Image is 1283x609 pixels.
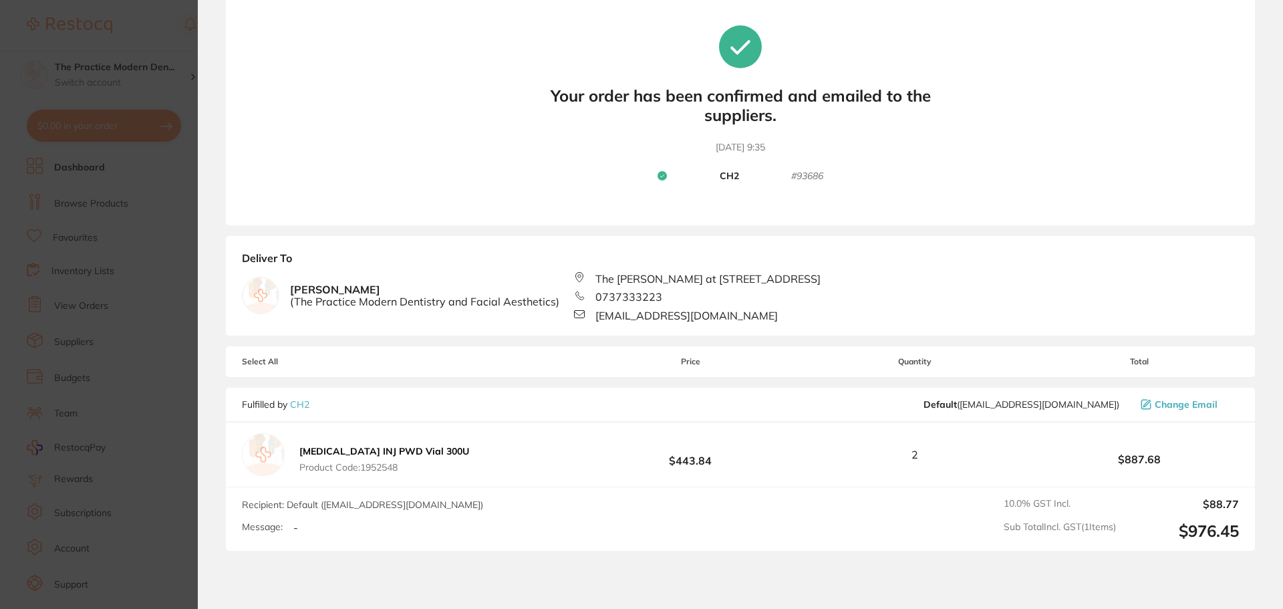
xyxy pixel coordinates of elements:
button: Change Email [1137,398,1239,410]
span: ( The Practice Modern Dentistry and Facial Aesthetics ) [290,295,559,308]
b: Your order has been confirmed and emailed to the suppliers. [540,86,941,125]
output: $976.45 [1127,521,1239,541]
span: 10.0 % GST Incl. [1004,498,1116,510]
span: Price [591,357,790,366]
span: 2 [911,449,918,461]
time: [DATE] 9:35 [716,141,765,154]
b: Default [923,398,957,410]
span: The [PERSON_NAME] at [STREET_ADDRESS] [595,273,821,285]
output: $88.77 [1127,498,1239,510]
span: Quantity [791,357,1040,366]
p: - [293,521,298,533]
b: [MEDICAL_DATA] INJ PWD Vial 300U [299,445,469,457]
a: CH2 [290,398,309,410]
img: empty.jpg [243,277,279,314]
img: empty.jpg [242,433,285,476]
button: [MEDICAL_DATA] INJ PWD Vial 300U Product Code:1952548 [295,445,473,473]
span: Product Code: 1952548 [299,462,469,473]
span: Sub Total Incl. GST ( 1 Items) [1004,521,1116,541]
span: Recipient: Default ( [EMAIL_ADDRESS][DOMAIN_NAME] ) [242,499,483,511]
span: primarycare@ch2.net.au [923,399,1119,410]
span: [EMAIL_ADDRESS][DOMAIN_NAME] [595,310,778,322]
p: Fulfilled by [242,399,309,410]
b: $443.84 [591,443,790,467]
b: $887.68 [1040,453,1239,465]
label: Message: [242,521,283,533]
b: [PERSON_NAME] [290,283,559,308]
small: # 93686 [791,170,823,182]
span: 0737333223 [595,291,662,303]
span: Change Email [1155,399,1218,410]
span: Select All [242,357,376,366]
b: CH2 [720,170,739,182]
span: Total [1040,357,1239,366]
b: Deliver To [242,252,1239,272]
